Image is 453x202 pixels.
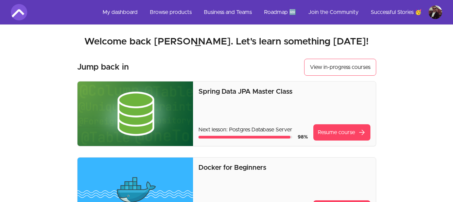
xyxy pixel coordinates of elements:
[198,126,308,134] p: Next lesson: Postgres Database Server
[304,59,376,76] a: View in-progress courses
[198,4,257,20] a: Business and Teams
[77,81,193,146] img: Product image for Spring Data JPA Master Class
[313,124,370,141] a: Resume coursearrow_forward
[198,163,370,172] p: Docker for Beginners
[198,136,292,139] div: Course progress
[11,4,27,20] img: Amigoscode logo
[198,87,370,96] p: Spring Data JPA Master Class
[77,62,129,73] h3: Jump back in
[144,4,197,20] a: Browse products
[97,4,143,20] a: My dashboard
[429,5,442,19] img: Profile image for Vlad
[298,135,308,140] span: 98 %
[11,36,442,48] h2: Welcome back [PERSON_NAME]. Let's learn something [DATE]!
[97,4,442,20] nav: Main
[365,4,427,20] a: Successful Stories 🥳
[358,128,366,136] span: arrow_forward
[259,4,301,20] a: Roadmap 🆕
[303,4,364,20] a: Join the Community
